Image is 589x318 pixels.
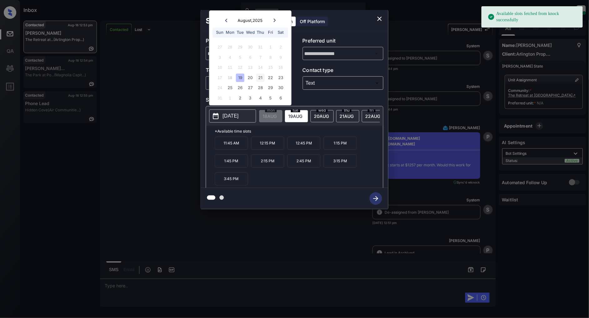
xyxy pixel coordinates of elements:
[276,53,285,62] div: Not available Saturday, August 9th, 2025
[236,94,244,102] div: Choose Tuesday, September 2nd, 2025
[226,28,234,37] div: Mon
[266,73,275,82] div: Choose Friday, August 22nd, 2025
[256,73,265,82] div: Choose Thursday, August 21st, 2025
[216,43,224,52] div: Not available Sunday, July 27th, 2025
[251,137,284,150] p: 12:15 PM
[291,109,300,112] span: tue
[216,53,224,62] div: Not available Sunday, August 3rd, 2025
[297,17,328,26] div: Off Platform
[276,28,285,37] div: Sat
[287,137,320,150] p: 12:45 PM
[223,112,239,120] p: [DATE]
[209,109,256,123] button: [DATE]
[276,63,285,72] div: Not available Saturday, August 16th, 2025
[342,109,351,112] span: thu
[236,73,244,82] div: Choose Tuesday, August 19th, 2025
[215,154,248,168] p: 1:45 PM
[246,84,254,92] div: Choose Wednesday, August 27th, 2025
[303,37,384,47] p: Preferred unit
[215,172,248,185] p: 3:45 PM
[206,66,287,76] p: Tour type
[226,84,234,92] div: Choose Monday, August 25th, 2025
[216,84,224,92] div: Not available Sunday, August 24th, 2025
[362,110,385,122] div: date-select
[226,73,234,82] div: Not available Monday, August 18th, 2025
[336,110,359,122] div: date-select
[216,73,224,82] div: Not available Sunday, August 17th, 2025
[266,94,275,102] div: Choose Friday, September 5th, 2025
[211,42,289,103] div: month 2025-08
[266,84,275,92] div: Choose Friday, August 29th, 2025
[256,63,265,72] div: Not available Thursday, August 14th, 2025
[285,110,308,122] div: date-select
[316,109,328,112] span: wed
[226,43,234,52] div: Not available Monday, July 28th, 2025
[276,73,285,82] div: Choose Saturday, August 23rd, 2025
[216,63,224,72] div: Not available Sunday, August 10th, 2025
[276,84,285,92] div: Choose Saturday, August 30th, 2025
[256,53,265,62] div: Not available Thursday, August 7th, 2025
[314,114,329,119] span: 20 AUG
[266,53,275,62] div: Not available Friday, August 8th, 2025
[256,43,265,52] div: Not available Thursday, July 31st, 2025
[256,28,265,37] div: Thu
[236,63,244,72] div: Not available Tuesday, August 12th, 2025
[276,94,285,102] div: Choose Saturday, September 6th, 2025
[215,137,248,150] p: 11:45 AM
[287,154,320,168] p: 2:45 PM
[226,94,234,102] div: Not available Monday, September 1st, 2025
[266,28,275,37] div: Fri
[256,94,265,102] div: Choose Thursday, September 4th, 2025
[246,63,254,72] div: Not available Wednesday, August 13th, 2025
[246,94,254,102] div: Choose Wednesday, September 3rd, 2025
[288,114,302,119] span: 19 AUG
[206,37,287,47] p: Preferred community
[206,96,383,106] p: Select slot
[488,8,578,26] div: Available slots fetched from knock successfully
[246,53,254,62] div: Not available Wednesday, August 6th, 2025
[303,66,384,76] p: Contact type
[236,53,244,62] div: Not available Tuesday, August 5th, 2025
[236,84,244,92] div: Choose Tuesday, August 26th, 2025
[226,53,234,62] div: Not available Monday, August 4th, 2025
[365,114,380,119] span: 22 AUG
[266,43,275,52] div: Not available Friday, August 1st, 2025
[201,10,264,32] h2: Schedule Tour
[236,28,244,37] div: Tue
[246,43,254,52] div: Not available Wednesday, July 30th, 2025
[216,94,224,102] div: Not available Sunday, August 31st, 2025
[207,78,285,88] div: In Person
[256,84,265,92] div: Choose Thursday, August 28th, 2025
[246,28,254,37] div: Wed
[373,13,386,25] button: close
[226,63,234,72] div: Not available Monday, August 11th, 2025
[215,126,383,137] p: *Available time slots
[340,114,354,119] span: 21 AUG
[236,43,244,52] div: Not available Tuesday, July 29th, 2025
[310,110,334,122] div: date-select
[266,63,275,72] div: Not available Friday, August 15th, 2025
[216,28,224,37] div: Sun
[368,109,375,112] span: fri
[251,154,284,168] p: 2:15 PM
[304,78,382,88] div: Text
[276,43,285,52] div: Not available Saturday, August 2nd, 2025
[246,73,254,82] div: Choose Wednesday, August 20th, 2025
[324,154,357,168] p: 3:15 PM
[324,137,357,150] p: 1:15 PM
